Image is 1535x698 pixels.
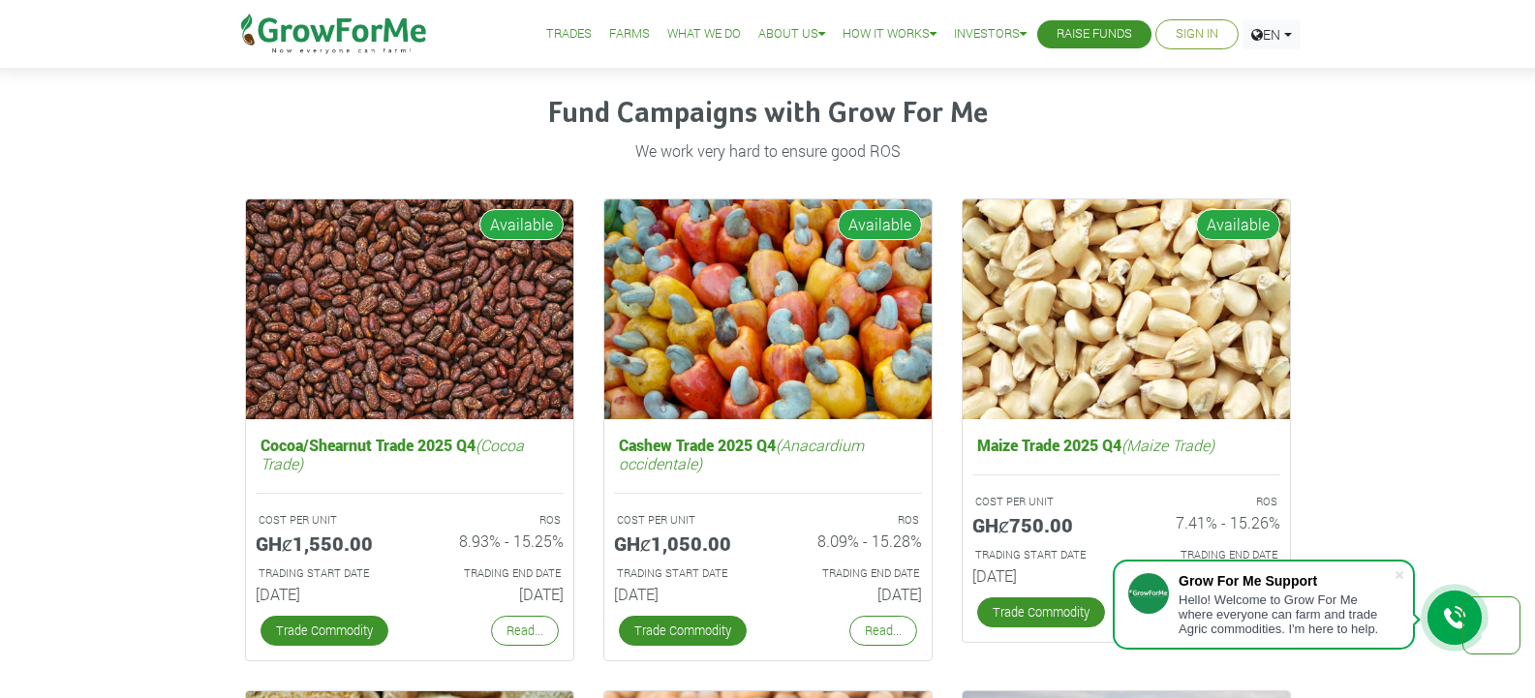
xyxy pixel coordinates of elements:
[975,547,1109,563] p: Estimated Trading Start Date
[783,531,922,550] h6: 8.09% - 15.28%
[424,531,564,550] h6: 8.93% - 15.25%
[977,597,1105,627] a: Trade Commodity
[1196,209,1280,240] span: Available
[614,585,753,603] h6: [DATE]
[424,585,564,603] h6: [DATE]
[479,209,564,240] span: Available
[843,24,936,45] a: How it Works
[1121,435,1214,455] i: (Maize Trade)
[604,199,932,419] img: growforme image
[617,565,751,582] p: Estimated Trading Start Date
[614,431,922,477] h5: Cashew Trade 2025 Q4
[427,565,561,582] p: Estimated Trading End Date
[838,209,922,240] span: Available
[248,139,1288,163] p: We work very hard to ensure good ROS
[261,435,524,473] i: (Cocoa Trade)
[256,531,395,555] h5: GHȼ1,550.00
[619,435,864,473] i: (Anacardium occidentale)
[1179,573,1394,589] div: Grow For Me Support
[614,531,753,555] h5: GHȼ1,050.00
[256,431,564,477] h5: Cocoa/Shearnut Trade 2025 Q4
[609,24,650,45] a: Farms
[972,431,1280,459] h5: Maize Trade 2025 Q4
[491,616,559,646] a: Read...
[1057,24,1132,45] a: Raise Funds
[617,512,751,529] p: COST PER UNIT
[246,199,573,419] img: growforme image
[619,616,747,646] a: Trade Commodity
[546,24,592,45] a: Trades
[963,199,1290,419] img: growforme image
[972,566,1112,585] h6: [DATE]
[758,24,825,45] a: About Us
[954,24,1027,45] a: Investors
[259,512,392,529] p: COST PER UNIT
[1176,24,1218,45] a: Sign In
[1243,19,1301,49] a: EN
[785,565,919,582] p: Estimated Trading End Date
[849,616,917,646] a: Read...
[1141,513,1280,531] h6: 7.41% - 15.26%
[1179,592,1394,636] div: Hello! Welcome to Grow For Me where everyone can farm and trade Agric commodities. I'm here to help.
[972,513,1112,536] h5: GHȼ750.00
[783,585,922,603] h6: [DATE]
[785,512,919,529] p: ROS
[427,512,561,529] p: ROS
[667,24,741,45] a: What We Do
[975,494,1109,510] p: COST PER UNIT
[261,616,388,646] a: Trade Commodity
[1144,494,1277,510] p: ROS
[259,565,392,582] p: Estimated Trading Start Date
[245,97,1291,132] h4: Fund Campaigns with Grow For Me
[1144,547,1277,563] p: Estimated Trading End Date
[256,585,395,603] h6: [DATE]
